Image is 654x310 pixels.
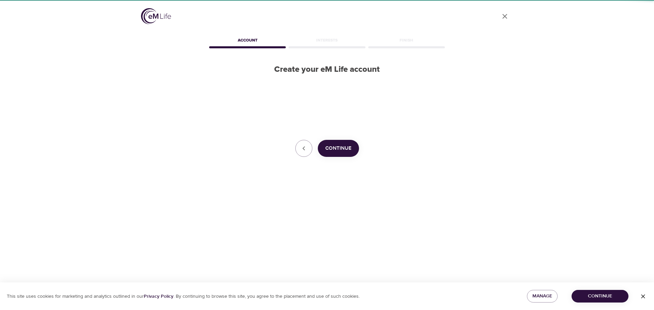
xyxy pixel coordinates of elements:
[325,144,352,153] span: Continue
[318,140,359,157] button: Continue
[208,65,446,75] h2: Create your eM Life account
[572,290,628,303] button: Continue
[497,8,513,25] a: close
[141,8,171,24] img: logo
[577,292,623,300] span: Continue
[532,292,552,300] span: Manage
[144,293,173,299] a: Privacy Policy
[527,290,558,303] button: Manage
